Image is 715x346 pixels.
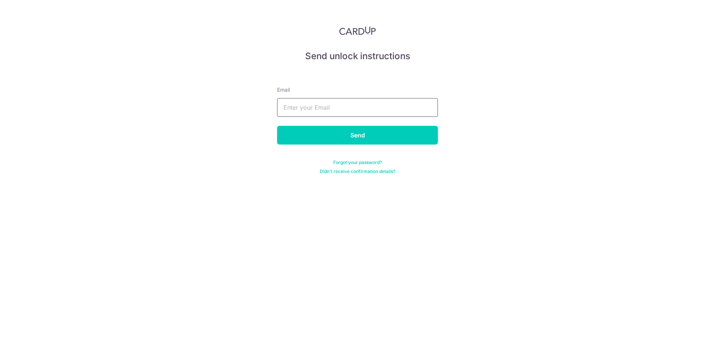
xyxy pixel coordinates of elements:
h5: Send unlock instructions [277,50,438,62]
img: CardUp Logo [339,26,376,35]
input: Send [277,126,438,145]
a: Forgot your password? [333,160,382,166]
input: Enter your Email [277,98,438,117]
span: translation missing: en.devise.label.Email [277,86,290,93]
a: Didn't receive confirmation details? [320,169,395,174]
